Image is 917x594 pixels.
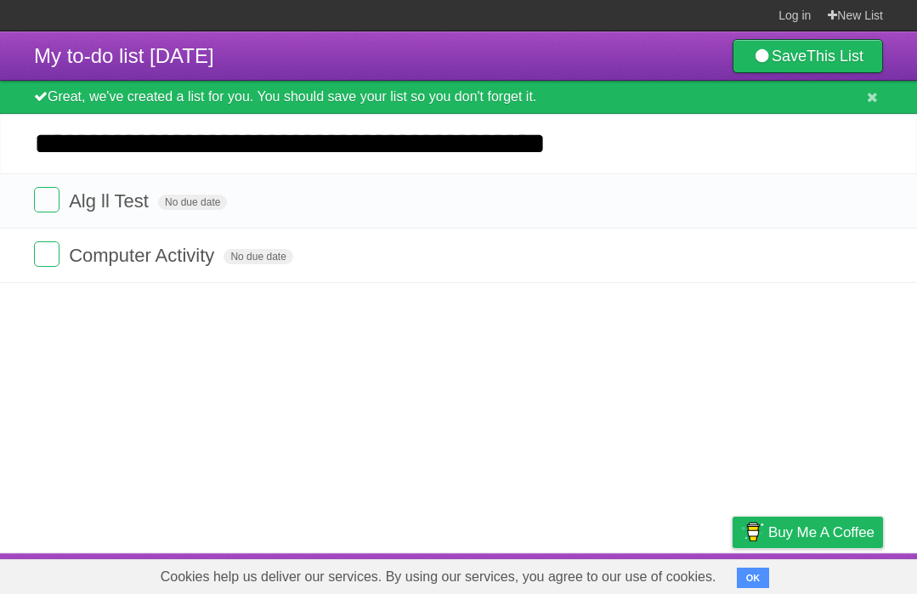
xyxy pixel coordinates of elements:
span: No due date [158,195,227,210]
label: Done [34,187,59,212]
img: Buy me a coffee [741,518,764,546]
a: Developers [563,557,631,590]
span: My to-do list [DATE] [34,44,214,67]
a: About [507,557,542,590]
span: Alg ll Test [69,190,153,212]
a: SaveThis List [733,39,883,73]
span: Computer Activity [69,245,218,266]
a: Privacy [710,557,755,590]
span: No due date [224,249,292,264]
span: Buy me a coffee [768,518,875,547]
a: Suggest a feature [776,557,883,590]
span: Cookies help us deliver our services. By using our services, you agree to our use of cookies. [144,560,733,594]
button: OK [737,568,770,588]
label: Done [34,241,59,267]
a: Terms [653,557,690,590]
b: This List [807,48,863,65]
a: Buy me a coffee [733,517,883,548]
